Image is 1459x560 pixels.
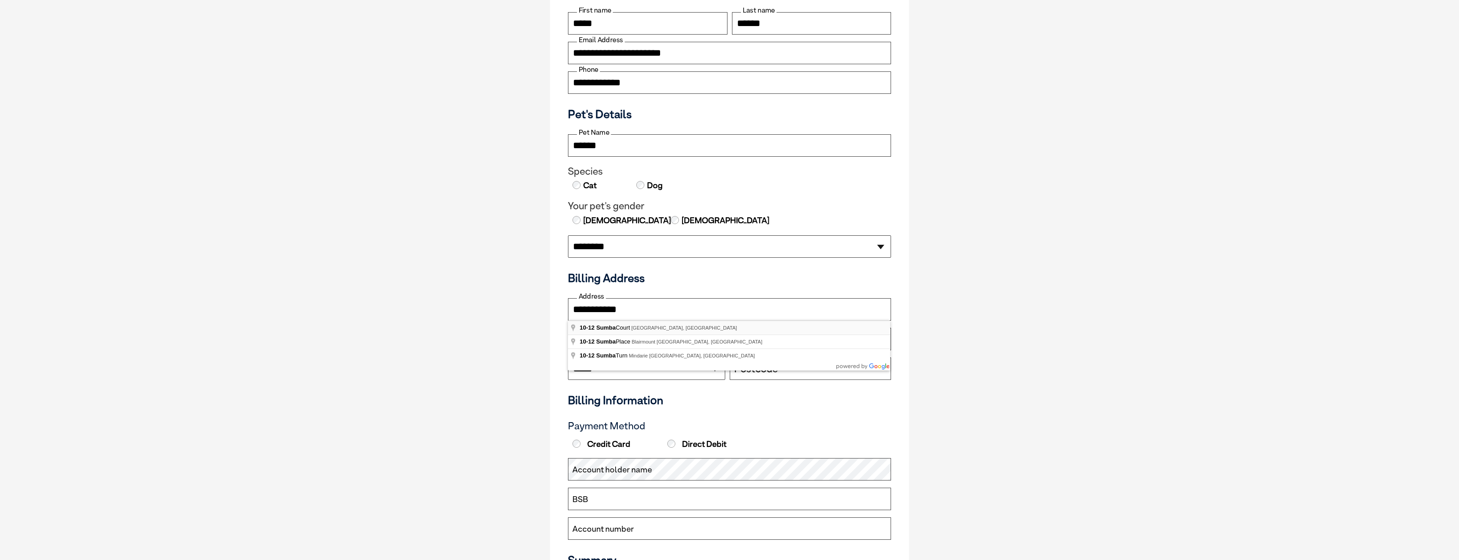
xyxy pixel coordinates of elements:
[580,338,616,345] span: 10-12 Sumba
[580,324,631,331] span: Court
[580,352,629,359] span: Turn
[631,325,737,331] span: [GEOGRAPHIC_DATA], [GEOGRAPHIC_DATA]
[580,338,632,345] span: Place
[568,393,891,407] h3: Billing Information
[572,440,581,448] input: Credit Card
[596,324,616,331] span: Sumba
[582,180,597,191] label: Cat
[572,494,588,505] label: BSB
[667,440,675,448] input: Direct Debit
[665,439,758,449] label: Direct Debit
[646,180,663,191] label: Dog
[577,6,613,14] label: First name
[580,352,616,359] span: 10-12 Sumba
[568,200,891,212] legend: Your pet's gender
[681,215,769,226] label: [DEMOGRAPHIC_DATA]
[568,420,891,432] h3: Payment Method
[568,271,891,285] h3: Billing Address
[564,107,895,121] h3: Pet's Details
[572,523,634,535] label: Account number
[582,215,671,226] label: [DEMOGRAPHIC_DATA]
[741,6,776,14] label: Last name
[580,324,594,331] span: 10-12
[629,353,754,358] span: Mindarie [GEOGRAPHIC_DATA], [GEOGRAPHIC_DATA]
[568,166,891,177] legend: Species
[570,439,663,449] label: Credit Card
[632,339,763,344] span: Blairmount [GEOGRAPHIC_DATA], [GEOGRAPHIC_DATA]
[577,292,606,300] label: Address
[577,36,625,44] label: Email Address
[572,464,652,476] label: Account holder name
[577,66,600,74] label: Phone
